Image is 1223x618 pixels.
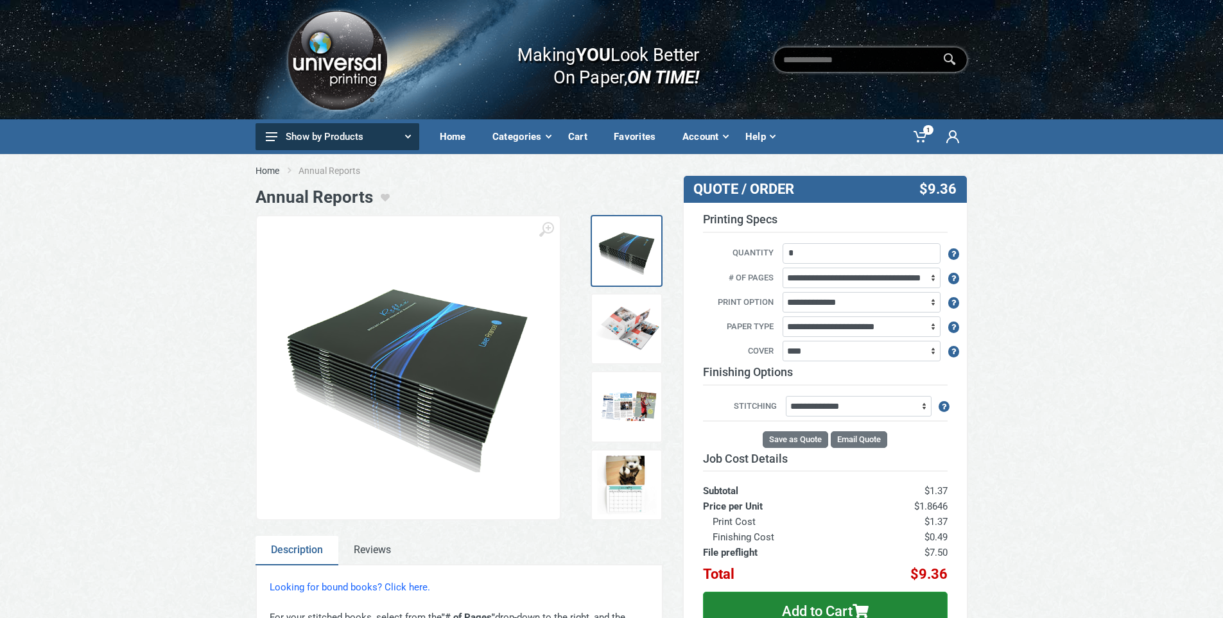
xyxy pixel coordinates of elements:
[693,320,781,334] label: Paper Type
[492,31,700,89] div: Making Look Better On Paper,
[693,296,781,310] label: Print Option
[431,119,483,154] a: Home
[831,431,887,448] button: Email Quote
[703,400,784,414] label: Stitching
[283,6,391,114] img: Logo.png
[763,431,828,448] button: Save as Quote
[693,345,781,359] label: Cover
[703,471,863,499] th: Subtotal
[703,365,948,386] h3: Finishing Options
[594,297,659,361] img: Open Spreads
[576,44,611,65] b: YOU
[559,119,605,154] a: Cart
[559,123,605,150] div: Cart
[703,560,863,582] th: Total
[594,375,659,439] img: Samples
[703,499,863,514] th: Price per Unit
[591,215,663,287] a: Saddlestich Book
[924,547,948,558] span: $7.50
[431,123,483,150] div: Home
[703,514,863,529] th: Print Cost
[299,164,379,177] li: Annual Reports
[736,123,783,150] div: Help
[594,453,659,517] img: Calendar
[594,219,659,283] img: Saddlestich Book
[256,536,338,565] a: Description
[591,449,663,521] a: Calendar
[270,264,547,472] img: Saddlestich Book
[338,536,406,565] a: Reviews
[703,212,948,233] h3: Printing Specs
[924,516,948,528] span: $1.37
[924,531,948,543] span: $0.49
[919,181,957,198] span: $9.36
[591,371,663,443] a: Samples
[693,181,863,198] h3: QUOTE / ORDER
[591,293,663,365] a: Open Spreads
[256,164,279,177] a: Home
[703,452,948,466] h3: Job Cost Details
[605,123,673,150] div: Favorites
[673,123,736,150] div: Account
[483,123,559,150] div: Categories
[256,187,373,207] h1: Annual Reports
[905,119,937,154] a: 1
[693,246,781,261] label: Quantity
[256,164,968,177] nav: breadcrumb
[270,581,430,593] a: Looking for bound books? Click here.
[923,125,933,135] span: 1
[256,123,419,150] button: Show by Products
[914,501,948,512] span: $1.8646
[910,566,948,582] span: $9.36
[605,119,673,154] a: Favorites
[703,545,863,560] th: File preflight
[627,66,699,88] i: ON TIME!
[924,485,948,497] span: $1.37
[693,271,781,286] label: # of Pages
[703,529,863,545] th: Finishing Cost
